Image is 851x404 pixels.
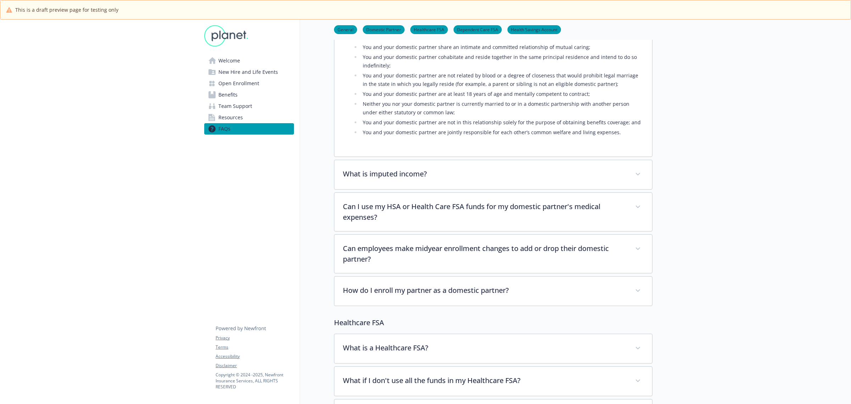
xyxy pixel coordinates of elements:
[218,112,243,123] span: Resources
[343,169,627,179] p: What is imputed income?
[351,32,644,137] li: You are domestic partners in accordance with all of the following criteria:​
[204,89,294,100] a: Benefits
[218,66,278,78] span: New Hire and Life Events
[343,243,627,264] p: Can employees make midyear enrollment changes to add or drop their domestic partner?
[343,375,627,386] p: What if I don't use all the funds in my Healthcare FSA?
[334,367,652,396] div: What if I don't use all the funds in my Healthcare FSA?
[218,123,230,135] span: FAQs
[216,344,294,350] a: Terms
[334,334,652,363] div: What is a Healthcare FSA?
[361,128,644,137] li: You and your domestic partner are jointly responsible for each other’s common welfare and living ...
[334,160,652,189] div: What is imputed income?
[343,201,627,223] p: Can I use my HSA or Health Care FSA funds for my domestic partner's medical expenses?
[216,372,294,390] p: Copyright © 2024 - 2025 , Newfront Insurance Services, ALL RIGHTS RESERVED
[334,277,652,306] div: How do I enroll my partner as a domestic partner?
[361,100,644,117] li: Neither you nor your domestic partner is currently married to or in a domestic partnership with a...
[334,317,652,328] p: Healthcare FSA
[218,55,240,66] span: Welcome
[361,71,644,88] li: You and your domestic partner are not related by blood or a degree of closeness that would prohib...
[361,43,644,51] li: You and your domestic partner share an intimate and committed relationship of mutual caring;​
[204,55,294,66] a: Welcome
[218,100,252,112] span: Team Support
[204,100,294,112] a: Team Support
[216,362,294,369] a: Disclaimer
[454,26,502,33] a: Dependent Care FSA
[218,89,238,100] span: Benefits
[334,235,652,273] div: Can employees make midyear enrollment changes to add or drop their domestic partner?
[204,112,294,123] a: Resources
[343,285,627,296] p: How do I enroll my partner as a domestic partner?
[216,353,294,360] a: Accessibility
[343,343,627,353] p: What is a Healthcare FSA?
[507,26,561,33] a: Health Savings Account
[204,66,294,78] a: New Hire and Life Events
[361,90,644,98] li: You and your domestic partner are at least 18 years of age and mentally competent to contract;​
[204,78,294,89] a: Open Enrollment
[363,26,405,33] a: Domestic Partner
[334,193,652,231] div: Can I use my HSA or Health Care FSA funds for my domestic partner's medical expenses?
[361,53,644,70] li: You and your domestic partner cohabitate and reside together in the same principal residence and ...
[216,335,294,341] a: Privacy
[15,6,118,13] span: This is a draft preview page for testing only
[334,26,357,33] a: General
[204,123,294,135] a: FAQs
[361,118,644,127] li: You and your domestic partner are not in this relationship solely for the purpose of obtaining be...
[410,26,448,33] a: Healthcare FSA
[218,78,259,89] span: Open Enrollment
